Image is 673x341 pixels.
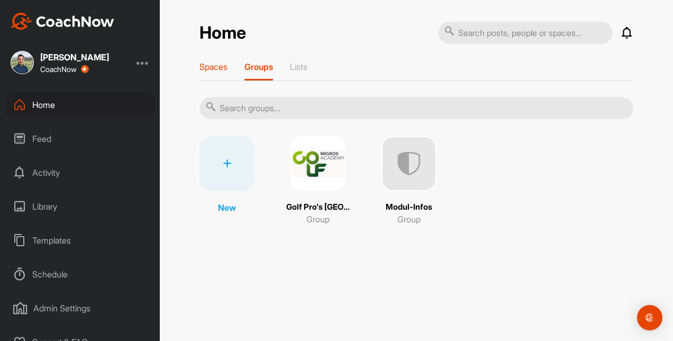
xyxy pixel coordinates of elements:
[397,213,421,226] p: Group
[6,193,155,220] div: Library
[386,201,432,213] p: Modul-Infos
[218,201,236,214] p: New
[199,61,228,72] p: Spaces
[6,92,155,118] div: Home
[11,51,34,74] img: square_a0eb83b2ebb350e153cc8c54236569c1.jpg
[199,97,633,119] input: Search groups...
[40,65,89,74] div: CoachNow
[6,227,155,254] div: Templates
[11,13,114,30] img: CoachNow
[40,53,109,61] div: [PERSON_NAME]
[381,136,436,191] img: uAAAAAElFTkSuQmCC
[290,136,345,191] img: square_91d70eadb0840ee6c237b537f96b0e91.png
[637,305,662,330] div: Open Intercom Messenger
[438,22,613,44] input: Search posts, people or spaces...
[6,295,155,321] div: Admin Settings
[6,261,155,288] div: Schedule
[6,125,155,152] div: Feed
[290,61,307,72] p: Lists
[199,23,246,43] h2: Home
[286,201,350,213] p: Golf Pro's [GEOGRAPHIC_DATA]
[244,61,273,72] p: Groups
[306,213,330,226] p: Group
[6,159,155,186] div: Activity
